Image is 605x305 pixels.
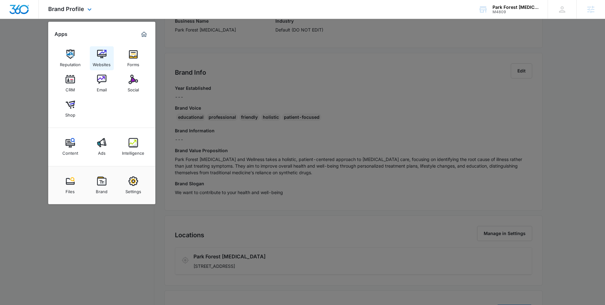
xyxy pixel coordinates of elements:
div: CRM [66,84,75,92]
a: Content [58,135,82,159]
div: Email [97,84,107,92]
a: Brand [90,173,114,197]
div: Forms [127,59,139,67]
div: Shop [65,109,75,118]
h2: Apps [55,31,67,37]
span: Brand Profile [48,6,84,12]
a: Files [58,173,82,197]
a: Reputation [58,46,82,70]
a: Settings [121,173,145,197]
div: Reputation [60,59,81,67]
div: Settings [125,186,141,194]
div: Brand [96,186,107,194]
div: Content [62,147,78,156]
a: Websites [90,46,114,70]
div: Social [128,84,139,92]
a: Intelligence [121,135,145,159]
a: Marketing 360® Dashboard [139,29,149,39]
a: Forms [121,46,145,70]
div: account name [493,5,539,10]
a: Shop [58,97,82,121]
a: Ads [90,135,114,159]
div: Intelligence [122,147,144,156]
a: CRM [58,72,82,95]
div: Websites [93,59,111,67]
div: account id [493,10,539,14]
a: Social [121,72,145,95]
div: Files [66,186,75,194]
div: Ads [98,147,106,156]
a: Email [90,72,114,95]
